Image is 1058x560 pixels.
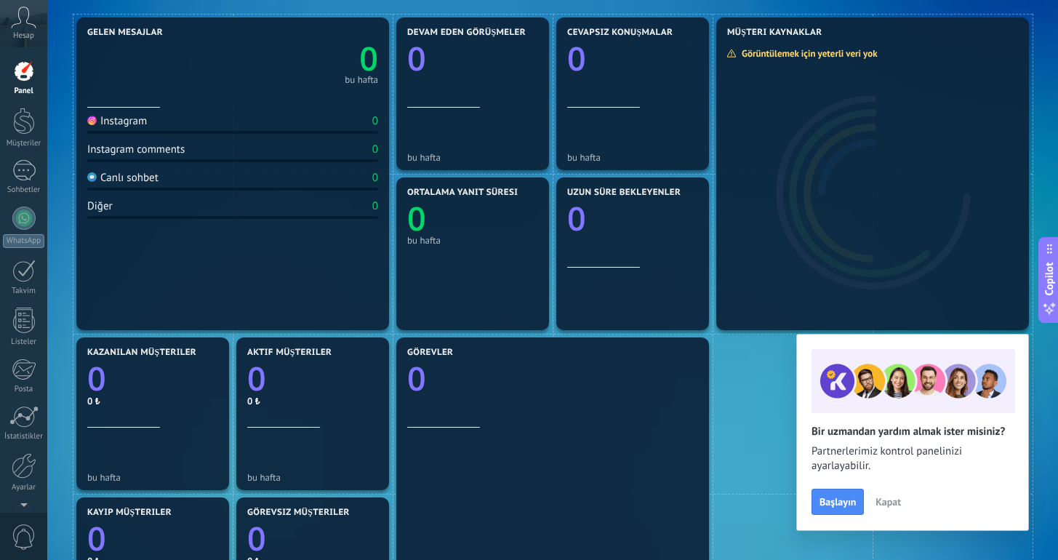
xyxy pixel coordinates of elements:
text: 0 [359,36,378,81]
div: Panel [3,87,45,96]
span: görevsiz Müşteriler [247,508,350,518]
span: Görevler [407,348,453,358]
div: bu hafta [247,472,378,483]
div: Sohbetler [3,185,45,195]
h2: Bir uzmandan yardım almak ister misiniz? [811,425,1014,439]
text: 0 [407,356,426,401]
span: Kapat [875,497,901,507]
span: Copilot [1042,263,1057,296]
div: bu hafta [87,472,218,483]
div: Diğer [87,199,113,213]
span: Kayıp müşteriler [87,508,172,518]
a: 0 [87,356,218,401]
div: Takvim [3,287,45,296]
div: 0 [372,199,378,213]
div: Canlı sohbet [87,171,159,185]
div: Instagram comments [87,143,185,156]
div: 0 ₺ [247,395,378,407]
span: Kazanılan müşteriler [87,348,196,358]
div: Görüntülemek için yeterli veri yok [726,47,888,60]
span: Devam eden görüşmeler [407,28,526,38]
div: Posta [3,385,45,394]
span: Cevapsız konuşmalar [567,28,673,38]
text: 0 [567,196,586,241]
div: bu hafta [345,76,378,84]
button: Başlayın [811,489,864,515]
text: 0 [407,196,426,241]
div: Listeler [3,337,45,347]
text: 0 [87,356,106,401]
span: Ortalama yanıt süresi [407,188,518,198]
div: bu hafta [407,235,538,246]
span: Başlayın [819,497,856,507]
img: Canlı sohbet [87,172,97,182]
div: Instagram [87,114,147,128]
img: Instagram [87,116,97,125]
text: 0 [567,36,586,81]
div: 0 [372,171,378,185]
div: Ayarlar [3,483,45,492]
div: WhatsApp [3,234,44,248]
div: bu hafta [407,152,538,163]
span: Partnerlerimiz kontrol panelinizi ayarlayabilir. [811,444,1014,473]
span: Gelen mesajlar [87,28,163,38]
text: 0 [247,356,266,401]
a: 0 [407,356,698,401]
div: 0 [372,114,378,128]
div: bu hafta [567,152,698,163]
span: Müşteri Kaynaklar [727,28,822,38]
a: 0 [247,356,378,401]
span: Aktif müşteriler [247,348,332,358]
div: 0 [372,143,378,156]
button: Kapat [869,491,907,513]
a: 0 [233,36,378,81]
span: Hesap [13,31,34,41]
div: İstatistikler [3,432,45,441]
div: Müşteriler [3,139,45,148]
span: Uzun süre bekleyenler [567,188,681,198]
text: 0 [407,36,426,81]
div: 0 ₺ [87,395,218,407]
